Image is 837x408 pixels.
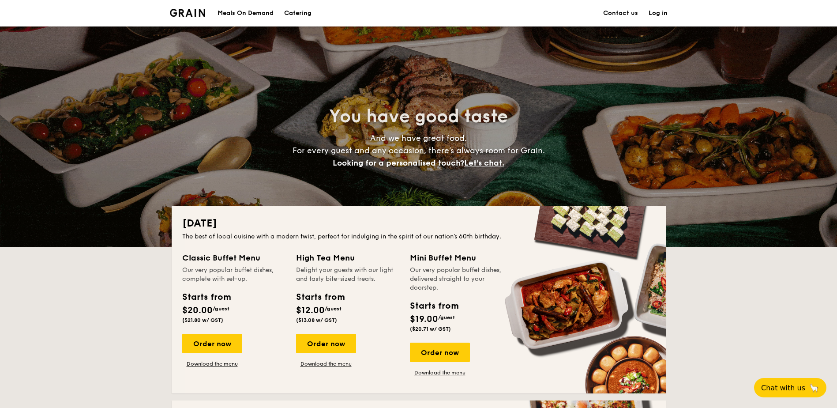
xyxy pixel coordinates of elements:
[296,266,399,283] div: Delight your guests with our light and tasty bite-sized treats.
[182,216,655,230] h2: [DATE]
[410,326,451,332] span: ($20.71 w/ GST)
[296,317,337,323] span: ($13.08 w/ GST)
[410,314,438,325] span: $19.00
[410,266,513,292] div: Our very popular buffet dishes, delivered straight to your doorstep.
[296,305,325,316] span: $12.00
[333,158,464,168] span: Looking for a personalised touch?
[182,305,213,316] span: $20.00
[182,291,230,304] div: Starts from
[296,334,356,353] div: Order now
[438,314,455,321] span: /guest
[182,317,223,323] span: ($21.80 w/ GST)
[182,232,655,241] div: The best of local cuisine with a modern twist, perfect for indulging in the spirit of our nation’...
[182,334,242,353] div: Order now
[296,252,399,264] div: High Tea Menu
[296,360,356,367] a: Download the menu
[410,369,470,376] a: Download the menu
[410,299,458,313] div: Starts from
[410,343,470,362] div: Order now
[296,291,344,304] div: Starts from
[170,9,206,17] a: Logotype
[464,158,504,168] span: Let's chat.
[213,306,229,312] span: /guest
[170,9,206,17] img: Grain
[182,252,285,264] div: Classic Buffet Menu
[809,383,819,393] span: 🦙
[329,106,508,127] span: You have good taste
[410,252,513,264] div: Mini Buffet Menu
[293,133,545,168] span: And we have great food. For every guest and any occasion, there’s always room for Grain.
[182,266,285,283] div: Our very popular buffet dishes, complete with set-up.
[182,360,242,367] a: Download the menu
[325,306,342,312] span: /guest
[761,384,805,392] span: Chat with us
[754,378,826,397] button: Chat with us🦙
